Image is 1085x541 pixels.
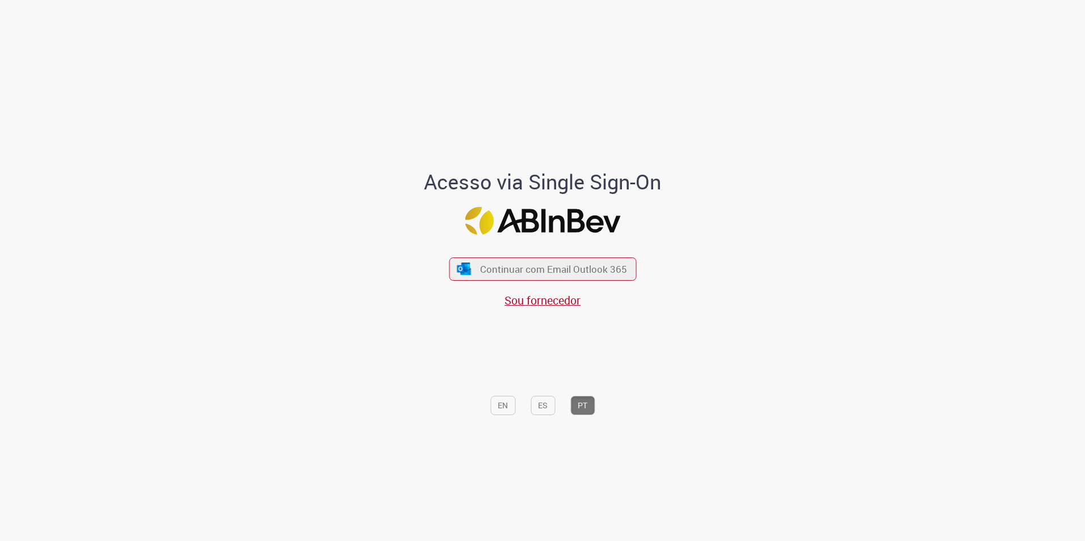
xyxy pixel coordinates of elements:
button: PT [570,396,595,415]
button: ES [531,396,555,415]
button: ícone Azure/Microsoft 360 Continuar com Email Outlook 365 [449,257,636,281]
a: Sou fornecedor [504,293,581,308]
img: Logo ABInBev [465,207,620,235]
span: Continuar com Email Outlook 365 [480,263,627,276]
h1: Acesso via Single Sign-On [385,171,700,193]
button: EN [490,396,515,415]
img: ícone Azure/Microsoft 360 [456,263,472,274]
